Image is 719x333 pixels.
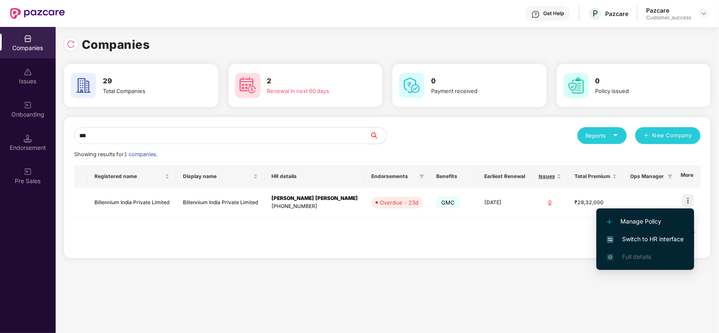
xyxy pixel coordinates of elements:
[235,73,260,98] img: svg+xml;base64,PHN2ZyB4bWxucz0iaHR0cDovL3d3dy53My5vcmcvMjAwMC9zdmciIHdpZHRoPSI2MCIgaGVpZ2h0PSI2MC...
[478,188,532,218] td: [DATE]
[82,35,150,54] h1: Companies
[183,173,252,180] span: Display name
[478,165,532,188] th: Earliest Renewal
[607,236,614,243] img: svg+xml;base64,PHN2ZyB4bWxucz0iaHR0cDovL3d3dy53My5vcmcvMjAwMC9zdmciIHdpZHRoPSIxNiIgaGVpZ2h0PSIxNi...
[94,173,163,180] span: Registered name
[67,40,75,48] img: svg+xml;base64,PHN2ZyBpZD0iUmVsb2FkLTMyeDMyIiB4bWxucz0iaHR0cDovL3d3dy53My5vcmcvMjAwMC9zdmciIHdpZH...
[24,134,32,143] img: svg+xml;base64,PHN2ZyB3aWR0aD0iMTQuNSIgaGVpZ2h0PSIxNC41IiB2aWV3Qm94PSIwIDAgMTYgMTYiIGZpbGw9Im5vbm...
[630,173,664,180] span: Ops Manager
[271,202,358,210] div: [PHONE_NUMBER]
[103,87,194,95] div: Total Companies
[700,10,707,17] img: svg+xml;base64,PHN2ZyBpZD0iRHJvcGRvd24tMzJ4MzIiIHhtbG5zPSJodHRwOi8vd3d3LnczLm9yZy8yMDAwL3N2ZyIgd2...
[24,168,32,176] img: svg+xml;base64,PHN2ZyB3aWR0aD0iMjAiIGhlaWdodD0iMjAiIHZpZXdCb3g9IjAgMCAyMCAyMCIgZmlsbD0ibm9uZSIgeG...
[371,173,416,180] span: Endorsements
[605,10,628,18] div: Pazcare
[682,194,694,206] img: icon
[593,8,598,19] span: P
[88,165,176,188] th: Registered name
[24,101,32,109] img: svg+xml;base64,PHN2ZyB3aWR0aD0iMjAiIGhlaWdodD0iMjAiIHZpZXdCb3g9IjAgMCAyMCAyMCIgZmlsbD0ibm9uZSIgeG...
[607,254,614,261] img: svg+xml;base64,PHN2ZyB4bWxucz0iaHR0cDovL3d3dy53My5vcmcvMjAwMC9zdmciIHdpZHRoPSIxNi4zNjMiIGhlaWdodD...
[635,127,700,144] button: plusNew Company
[652,131,692,140] span: New Company
[265,165,365,188] th: HR details
[124,151,158,157] span: 1 companies.
[532,165,568,188] th: Issues
[176,188,265,218] td: Billennium India Private Limited
[575,173,611,180] span: Total Premium
[103,76,194,87] h3: 29
[399,73,424,98] img: svg+xml;base64,PHN2ZyB4bWxucz0iaHR0cDovL3d3dy53My5vcmcvMjAwMC9zdmciIHdpZHRoPSI2MCIgaGVpZ2h0PSI2MC...
[644,133,649,139] span: plus
[575,199,617,207] div: ₹28,32,000
[74,151,158,157] span: Showing results for
[271,194,358,202] div: [PERSON_NAME] [PERSON_NAME]
[568,165,624,188] th: Total Premium
[596,87,687,95] div: Policy issued
[369,127,387,144] button: search
[607,217,684,226] span: Manage Policy
[622,253,651,260] span: Full details
[646,6,691,14] div: Pazcare
[380,198,419,207] div: Overdue - 23d
[431,76,523,87] h3: 0
[539,199,561,207] div: 0
[418,171,426,181] span: filter
[176,165,265,188] th: Display name
[586,131,618,140] div: Reports
[431,87,523,95] div: Payment received
[267,76,359,87] h3: 2
[563,73,589,98] img: svg+xml;base64,PHN2ZyB4bWxucz0iaHR0cDovL3d3dy53My5vcmcvMjAwMC9zdmciIHdpZHRoPSI2MCIgaGVpZ2h0PSI2MC...
[419,174,424,179] span: filter
[10,8,65,19] img: New Pazcare Logo
[24,35,32,43] img: svg+xml;base64,PHN2ZyBpZD0iQ29tcGFuaWVzIiB4bWxucz0iaHR0cDovL3d3dy53My5vcmcvMjAwMC9zdmciIHdpZHRoPS...
[436,197,460,208] span: GMC
[596,76,687,87] h3: 0
[531,10,540,19] img: svg+xml;base64,PHN2ZyBpZD0iSGVscC0zMngzMiIgeG1sbnM9Imh0dHA6Ly93d3cudzMub3JnLzIwMDAvc3ZnIiB3aWR0aD...
[646,14,691,21] div: Customer_success
[539,173,555,180] span: Issues
[369,132,386,139] span: search
[613,133,618,138] span: caret-down
[24,68,32,76] img: svg+xml;base64,PHN2ZyBpZD0iSXNzdWVzX2Rpc2FibGVkIiB4bWxucz0iaHR0cDovL3d3dy53My5vcmcvMjAwMC9zdmciIH...
[666,171,674,181] span: filter
[607,219,612,224] img: svg+xml;base64,PHN2ZyB4bWxucz0iaHR0cDovL3d3dy53My5vcmcvMjAwMC9zdmciIHdpZHRoPSIxMi4yMDEiIGhlaWdodD...
[88,188,176,218] td: Billennium India Private Limited
[71,73,96,98] img: svg+xml;base64,PHN2ZyB4bWxucz0iaHR0cDovL3d3dy53My5vcmcvMjAwMC9zdmciIHdpZHRoPSI2MCIgaGVpZ2h0PSI2MC...
[674,165,700,188] th: More
[607,234,684,244] span: Switch to HR interface
[543,10,564,17] div: Get Help
[267,87,359,95] div: Renewal in next 60 days
[668,174,673,179] span: filter
[429,165,478,188] th: Benefits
